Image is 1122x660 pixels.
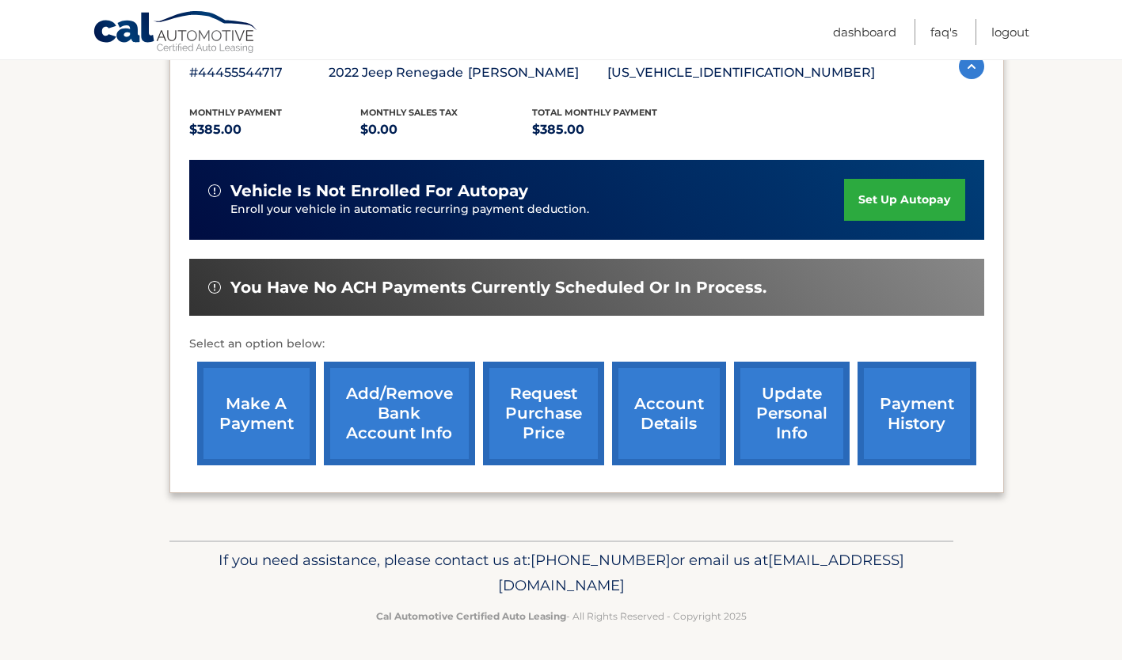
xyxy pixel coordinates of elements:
a: FAQ's [930,19,957,45]
a: request purchase price [483,362,604,465]
p: #44455544717 [189,62,329,84]
a: Cal Automotive [93,10,259,56]
p: - All Rights Reserved - Copyright 2025 [180,608,943,624]
img: accordion-active.svg [959,54,984,79]
a: make a payment [197,362,316,465]
a: Logout [991,19,1029,45]
a: account details [612,362,726,465]
p: [PERSON_NAME] [468,62,607,84]
a: set up autopay [844,179,964,221]
a: Dashboard [833,19,896,45]
span: [EMAIL_ADDRESS][DOMAIN_NAME] [498,551,904,594]
a: payment history [858,362,976,465]
p: [US_VEHICLE_IDENTIFICATION_NUMBER] [607,62,875,84]
p: $385.00 [189,119,361,141]
span: Monthly Payment [189,107,282,118]
span: Total Monthly Payment [532,107,657,118]
p: $0.00 [360,119,532,141]
p: If you need assistance, please contact us at: or email us at [180,548,943,598]
img: alert-white.svg [208,184,221,197]
p: Select an option below: [189,335,984,354]
p: Enroll your vehicle in automatic recurring payment deduction. [230,201,845,218]
span: You have no ACH payments currently scheduled or in process. [230,278,766,298]
span: Monthly sales Tax [360,107,458,118]
img: alert-white.svg [208,281,221,294]
strong: Cal Automotive Certified Auto Leasing [376,610,566,622]
span: [PHONE_NUMBER] [531,551,671,569]
p: $385.00 [532,119,704,141]
a: update personal info [734,362,850,465]
a: Add/Remove bank account info [324,362,475,465]
span: vehicle is not enrolled for autopay [230,181,528,201]
p: 2022 Jeep Renegade [329,62,468,84]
